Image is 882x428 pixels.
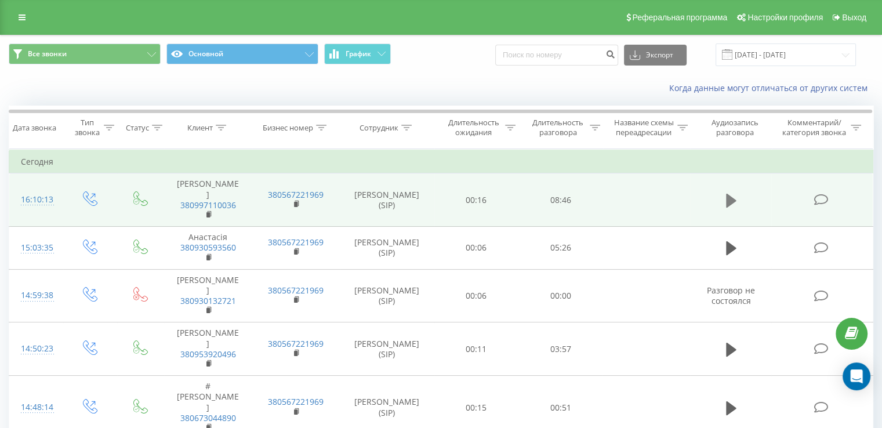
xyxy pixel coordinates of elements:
[164,227,252,270] td: Анастасія
[180,242,236,253] a: 380930593560
[518,227,602,270] td: 05:26
[340,322,434,376] td: [PERSON_NAME] (SIP)
[180,295,236,306] a: 380930132721
[632,13,727,22] span: Реферальная программа
[518,322,602,376] td: 03:57
[187,123,213,133] div: Клиент
[518,173,602,227] td: 08:46
[434,269,518,322] td: 00:06
[263,123,313,133] div: Бизнес номер
[445,118,503,137] div: Длительность ожидания
[268,285,324,296] a: 380567221969
[9,150,873,173] td: Сегодня
[434,173,518,227] td: 00:16
[434,322,518,376] td: 00:11
[614,118,674,137] div: Название схемы переадресации
[268,189,324,200] a: 380567221969
[13,123,56,133] div: Дата звонка
[21,237,52,259] div: 15:03:35
[268,338,324,349] a: 380567221969
[843,362,870,390] div: Open Intercom Messenger
[126,123,149,133] div: Статус
[164,173,252,227] td: [PERSON_NAME]
[180,349,236,360] a: 380953920496
[21,396,52,419] div: 14:48:14
[624,45,687,66] button: Экспорт
[21,284,52,307] div: 14:59:38
[180,412,236,423] a: 380673044890
[268,396,324,407] a: 380567221969
[340,269,434,322] td: [PERSON_NAME] (SIP)
[9,43,161,64] button: Все звонки
[747,13,823,22] span: Настройки профиля
[28,49,67,59] span: Все звонки
[340,227,434,270] td: [PERSON_NAME] (SIP)
[21,188,52,211] div: 16:10:13
[166,43,318,64] button: Основной
[842,13,866,22] span: Выход
[268,237,324,248] a: 380567221969
[701,118,769,137] div: Аудиозапись разговора
[434,227,518,270] td: 00:06
[707,285,755,306] span: Разговор не состоялся
[340,173,434,227] td: [PERSON_NAME] (SIP)
[346,50,371,58] span: График
[73,118,100,137] div: Тип звонка
[669,82,873,93] a: Когда данные могут отличаться от других систем
[164,322,252,376] td: [PERSON_NAME]
[780,118,848,137] div: Комментарий/категория звонка
[495,45,618,66] input: Поиск по номеру
[180,200,236,211] a: 380997110036
[324,43,391,64] button: График
[21,338,52,360] div: 14:50:23
[529,118,587,137] div: Длительность разговора
[164,269,252,322] td: [PERSON_NAME]
[360,123,398,133] div: Сотрудник
[518,269,602,322] td: 00:00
